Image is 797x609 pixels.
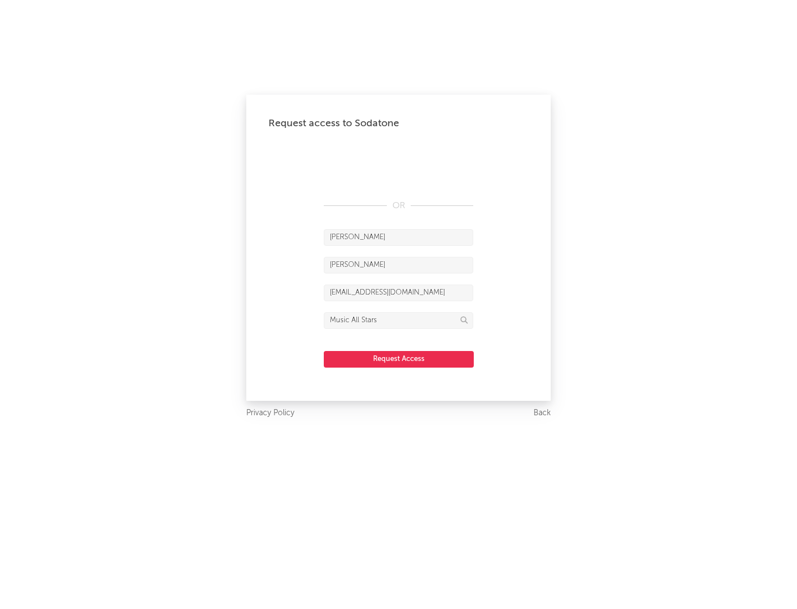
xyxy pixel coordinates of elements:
a: Back [534,406,551,420]
input: Last Name [324,257,473,273]
a: Privacy Policy [246,406,294,420]
div: OR [324,199,473,213]
input: Email [324,285,473,301]
button: Request Access [324,351,474,368]
input: Division [324,312,473,329]
input: First Name [324,229,473,246]
div: Request access to Sodatone [268,117,529,130]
